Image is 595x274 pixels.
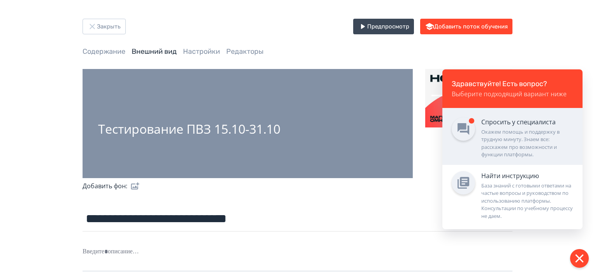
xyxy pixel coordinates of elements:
[98,122,280,136] div: Тестирование ПВЗ 15.10-31.10
[353,19,414,34] button: Предпросмотр
[183,47,220,56] a: Настройки
[132,47,177,56] a: Внешний вид
[452,89,573,99] div: Выберите подходящий вариант ниже
[481,128,573,159] div: Окажем помощь и поддержку в трудную минуту. Знаем все: расскажем про возможности и функции платфо...
[481,182,573,220] div: База знаний с готовыми ответами на частые вопросы и руководством по использованию платформы. Конс...
[83,47,125,56] a: Содержание
[83,19,126,34] button: Закрыть
[442,165,583,230] a: Найти инструкциюБаза знаний с готовыми ответами на частые вопросы и руководством по использованию...
[83,178,140,194] div: Добавить фон:
[481,171,573,180] div: Найти инструкцию
[226,47,264,56] a: Редакторы
[481,117,573,127] div: Спросить у специалиста
[452,79,573,89] div: Здравствуйте! Есть вопрос?
[420,19,512,34] button: Добавить поток обучения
